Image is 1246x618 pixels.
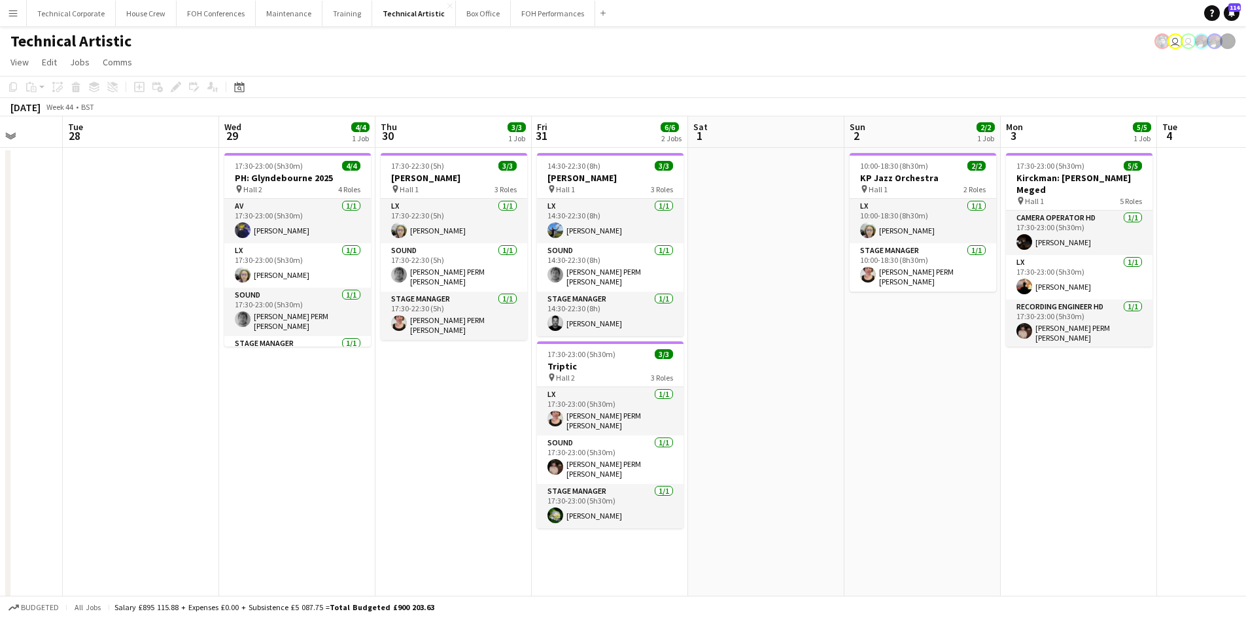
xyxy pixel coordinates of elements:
div: Salary £895 115.88 + Expenses £0.00 + Subsistence £5 087.75 = [114,602,434,612]
span: Week 44 [43,102,76,112]
button: Technical Corporate [27,1,116,26]
span: Total Budgeted £900 203.63 [330,602,434,612]
app-user-avatar: Gabrielle Barr [1220,33,1236,49]
a: View [5,54,34,71]
span: Budgeted [21,603,59,612]
button: Maintenance [256,1,322,26]
button: Technical Artistic [372,1,456,26]
app-user-avatar: Krisztian PERM Vass [1154,33,1170,49]
button: House Crew [116,1,177,26]
div: BST [81,102,94,112]
a: 114 [1224,5,1239,21]
button: Box Office [456,1,511,26]
span: All jobs [72,602,103,612]
button: Training [322,1,372,26]
div: [DATE] [10,101,41,114]
app-user-avatar: Liveforce Admin [1181,33,1196,49]
app-user-avatar: Abby Hubbard [1168,33,1183,49]
span: 114 [1228,3,1241,12]
span: Edit [42,56,57,68]
a: Edit [37,54,62,71]
app-user-avatar: Zubair PERM Dhalla [1207,33,1222,49]
span: Jobs [70,56,90,68]
button: FOH Conferences [177,1,256,26]
app-user-avatar: Zubair PERM Dhalla [1194,33,1209,49]
a: Comms [97,54,137,71]
a: Jobs [65,54,95,71]
span: View [10,56,29,68]
button: FOH Performances [511,1,595,26]
h1: Technical Artistic [10,31,131,51]
span: Comms [103,56,132,68]
button: Budgeted [7,600,61,615]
